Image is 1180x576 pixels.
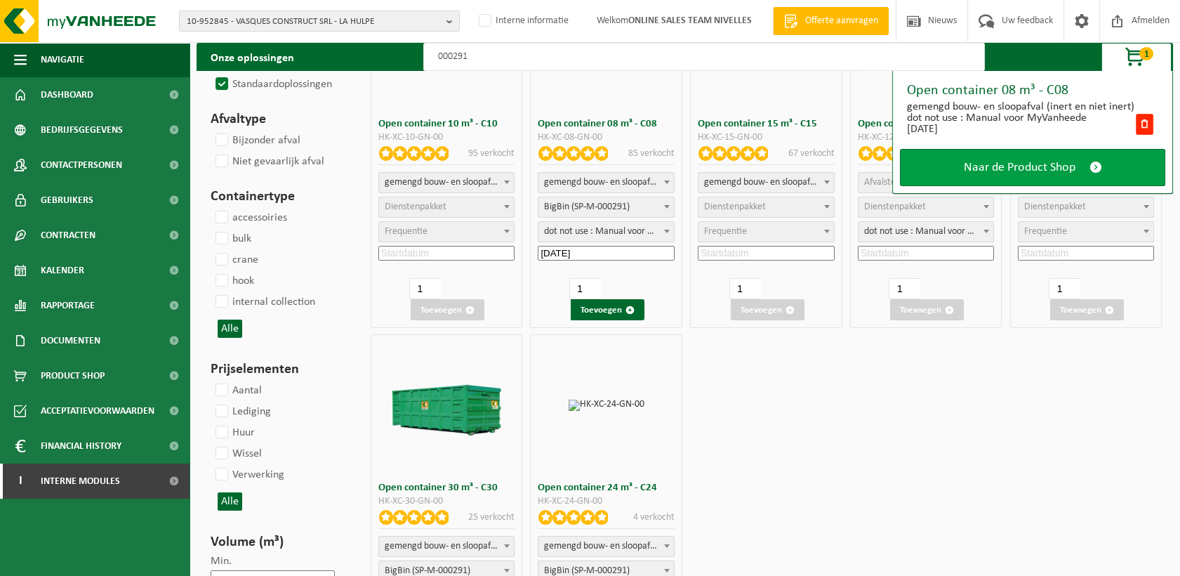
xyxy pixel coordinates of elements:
input: 1 [569,278,601,299]
button: Toevoegen [890,299,964,320]
span: gemengd bouw- en sloopafval (inert en niet inert) [698,173,833,192]
span: Kalender [41,253,84,288]
div: HK-XC-10-GN-00 [378,133,515,143]
a: Offerte aanvragen [773,7,889,35]
div: HK-XC-15-GN-00 [698,133,834,143]
label: internal collection [213,292,315,313]
span: Product Shop [41,358,105,393]
label: bulk [213,228,251,249]
label: Wissel [213,443,262,464]
button: 10-952845 - VASQUES CONSTRUCT SRL - LA HULPE [179,11,460,32]
span: gemengd bouw- en sloopafval (inert en niet inert) [378,172,515,193]
span: Bedrijfsgegevens [41,112,123,148]
strong: ONLINE SALES TEAM NIVELLES [628,15,752,26]
span: Documenten [41,323,100,358]
div: [DATE] [907,124,1134,135]
h3: Prijselementen [211,359,345,380]
span: Dienstenpakket [864,202,926,212]
label: Lediging [213,401,271,422]
label: Verwerking [213,464,284,485]
span: gemengd bouw- en sloopafval (inert en niet inert) [538,536,674,557]
a: Naar de Product Shop [900,149,1165,186]
h3: Open container 10 m³ - C10 [378,119,515,129]
span: gemengd bouw- en sloopafval (inert en niet inert) [538,172,674,193]
p: 25 verkocht [468,510,515,525]
span: Dashboard [41,77,93,112]
label: Standaardoplossingen [213,74,332,95]
span: Contactpersonen [41,148,122,183]
span: Contracten [41,218,95,253]
span: gemengd bouw- en sloopafval (inert en niet inert) [378,536,515,557]
h3: Containertype [211,186,345,207]
div: Open container 08 m³ - C08 [907,84,1155,98]
h3: Open container 08 m³ - C08 [538,119,674,129]
span: Dienstenpakket [1024,202,1086,212]
span: Acceptatievoorwaarden [41,393,154,428]
span: Naar de Product Shop [964,160,1075,175]
input: Zoeken [423,43,985,71]
h3: Volume (m³) [211,532,345,553]
span: gemengd bouw- en sloopafval (inert en niet inert) [538,537,673,556]
label: Huur [213,422,255,443]
input: 1 [889,278,920,299]
span: Interne modules [41,464,120,499]
div: HK-XC-24-GN-00 [538,497,674,506]
button: Toevoegen [571,299,644,320]
label: Aantal [213,380,262,401]
h3: Afvaltype [211,109,345,130]
span: dot not use : Manual voor MyVanheede [858,221,994,242]
h3: Open container 15 m³ - C15 [698,119,834,129]
button: Alle [218,492,242,511]
span: gemengd bouw- en sloopafval (inert en niet inert) [538,173,673,192]
span: BigBin (SP-M-000291) [538,197,674,218]
span: Frequentie [385,226,427,237]
span: 10-952845 - VASQUES CONSTRUCT SRL - LA HULPE [187,11,441,32]
div: HK-XC-08-GN-00 [538,133,674,143]
label: crane [213,249,258,270]
p: 67 verkocht [788,146,835,161]
input: 1 [1049,278,1080,299]
label: hook [213,270,254,292]
div: HK-XC-30-GN-00 [378,497,515,506]
button: Toevoegen [1050,299,1124,320]
span: Gebruikers [41,183,93,218]
div: dot not use : Manual voor MyVanheede [907,112,1134,124]
input: Startdatum [698,246,834,261]
label: Interne informatie [476,11,569,32]
input: Startdatum [378,246,515,261]
h2: Onze oplossingen [197,43,308,71]
img: HK-XC-24-GN-00 [569,400,644,411]
p: 85 verkocht [628,146,675,161]
span: gemengd bouw- en sloopafval (inert en niet inert) [379,173,514,192]
span: Financial History [41,428,121,464]
span: Dienstenpakket [385,202,446,212]
span: 1 [1139,47,1153,60]
span: Dienstenpakket [704,202,766,212]
input: Startdatum [858,246,994,261]
input: Startdatum [1018,246,1154,261]
span: Rapportage [41,288,95,323]
div: HK-XC-12-GN-00 [858,133,994,143]
button: 1 [1101,43,1172,71]
label: Min. [211,556,232,567]
input: 1 [409,278,441,299]
button: Alle [218,320,242,338]
h3: Open container 12 m³ - C12 [858,119,994,129]
span: Frequentie [1024,226,1067,237]
div: gemengd bouw- en sloopafval (inert en niet inert) [907,101,1134,112]
label: Niet gevaarlijk afval [213,151,324,172]
label: accessoiries [213,207,287,228]
p: 4 verkocht [633,510,675,525]
label: Bijzonder afval [213,130,300,151]
span: dot not use : Manual voor MyVanheede [538,221,674,242]
input: Startdatum [538,246,674,261]
span: gemengd bouw- en sloopafval (inert en niet inert) [379,537,514,556]
p: 95 verkocht [468,146,515,161]
input: 1 [729,278,761,299]
span: dot not use : Manual voor MyVanheede [538,222,673,242]
span: BigBin (SP-M-000291) [538,197,673,217]
span: gemengd bouw- en sloopafval (inert en niet inert) [698,172,834,193]
h3: Open container 24 m³ - C24 [538,483,674,493]
button: Toevoegen [731,299,804,320]
button: Toevoegen [411,299,484,320]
